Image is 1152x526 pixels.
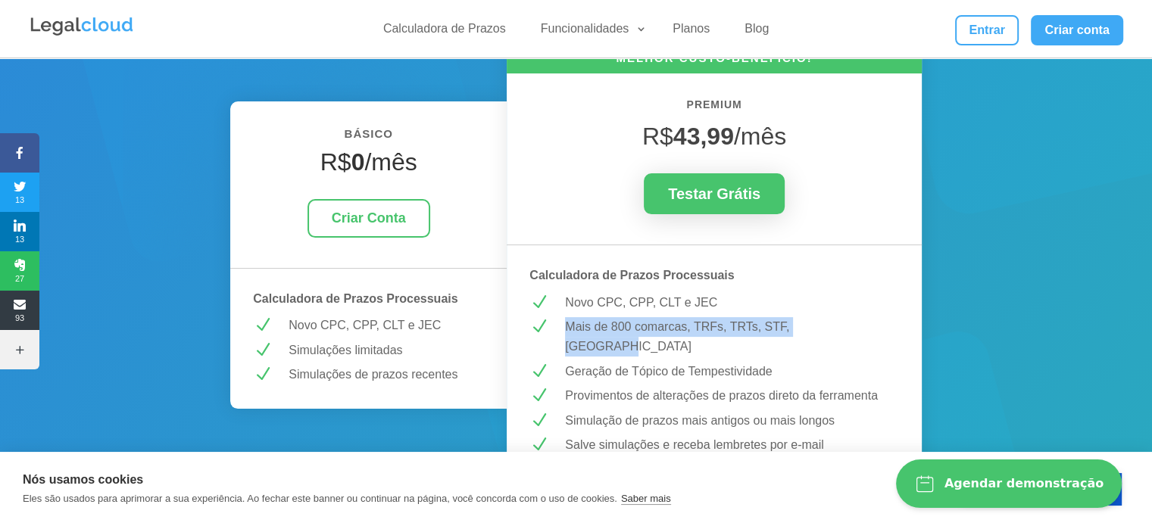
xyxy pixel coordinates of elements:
[955,15,1019,45] a: Entrar
[529,435,548,454] span: N
[289,365,484,384] p: Simulações de prazos recentes
[351,148,365,176] strong: 0
[289,341,484,360] p: Simulações limitadas
[253,316,272,335] span: N
[565,362,899,381] p: Geração de Tópico de Tempestividade
[529,293,548,312] span: N
[29,27,135,40] a: Logo da Legalcloud
[621,493,671,505] a: Saber mais
[507,50,922,73] h6: MELHOR CUSTO-BENEFÍCIO!
[29,15,135,38] img: Legalcloud Logo
[673,123,734,150] strong: 43,99
[253,365,272,384] span: N
[253,124,484,151] h6: BÁSICO
[529,96,899,122] h6: PREMIUM
[735,21,778,43] a: Blog
[644,173,785,214] a: Testar Grátis
[565,386,899,406] p: Provimentos de alterações de prazos direto da ferramenta
[289,316,484,335] p: Novo CPC, CPP, CLT e JEC
[308,199,430,238] a: Criar Conta
[529,411,548,430] span: N
[23,493,617,504] p: Eles são usados para aprimorar a sua experiência. Ao fechar este banner ou continuar na página, v...
[565,317,899,356] p: Mais de 800 comarcas, TRFs, TRTs, STF, [GEOGRAPHIC_DATA]
[529,362,548,381] span: N
[565,293,899,313] p: Novo CPC, CPP, CLT e JEC
[1031,15,1123,45] a: Criar conta
[253,341,272,359] span: N
[642,123,786,150] span: R$ /mês
[532,21,648,43] a: Funcionalidades
[565,435,899,455] p: Salve simulações e receba lembretes por e-mail
[529,386,548,405] span: N
[253,148,484,184] h4: R$ /mês
[374,21,515,43] a: Calculadora de Prazos
[253,292,457,305] strong: Calculadora de Prazos Processuais
[529,269,734,282] strong: Calculadora de Prazos Processuais
[23,473,143,486] strong: Nós usamos cookies
[565,411,899,431] p: Simulação de prazos mais antigos ou mais longos
[529,317,548,336] span: N
[663,21,719,43] a: Planos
